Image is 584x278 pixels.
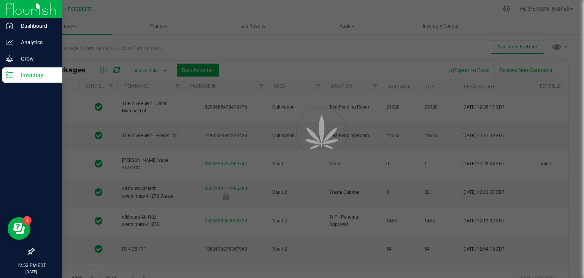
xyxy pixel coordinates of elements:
iframe: Resource center [8,217,30,240]
p: Grow [13,54,59,63]
inline-svg: Dashboard [6,22,13,30]
p: Analytics [13,38,59,47]
inline-svg: Inventory [6,71,13,79]
p: [DATE] [3,269,59,275]
p: 12:53 PM EDT [3,262,59,269]
inline-svg: Grow [6,55,13,62]
iframe: Resource center unread badge [22,216,32,225]
p: Dashboard [13,21,59,30]
p: Inventory [13,70,59,80]
inline-svg: Analytics [6,38,13,46]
